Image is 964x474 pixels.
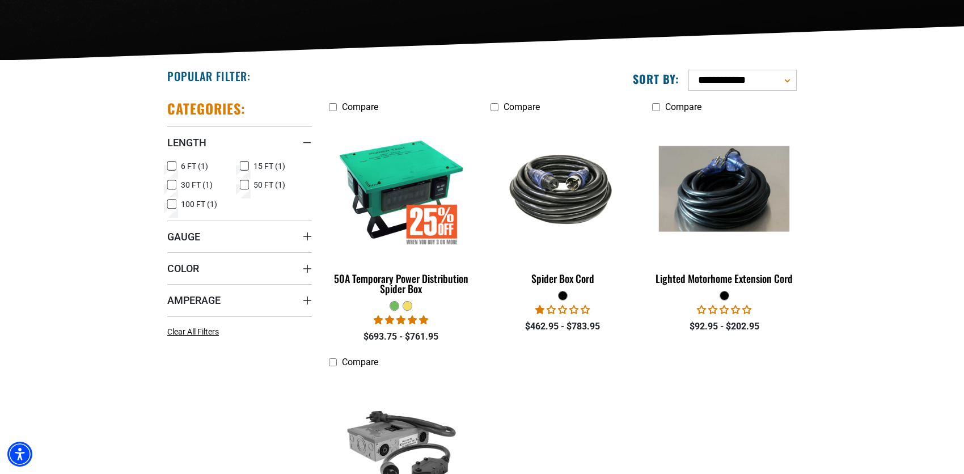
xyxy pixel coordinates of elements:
[181,200,217,208] span: 100 FT (1)
[535,304,590,315] span: 1.00 stars
[167,69,251,83] h2: Popular Filter:
[167,230,200,243] span: Gauge
[167,136,206,149] span: Length
[329,330,473,344] div: $693.75 - $761.95
[491,145,634,232] img: black
[253,162,285,170] span: 15 FT (1)
[652,118,797,290] a: black Lighted Motorhome Extension Cord
[329,273,473,294] div: 50A Temporary Power Distribution Spider Box
[697,304,751,315] span: 0.00 stars
[374,315,428,325] span: 5.00 stars
[167,284,312,316] summary: Amperage
[7,442,32,467] div: Accessibility Menu
[181,162,208,170] span: 6 FT (1)
[167,100,246,117] h2: Categories:
[167,327,219,336] span: Clear All Filters
[504,101,540,112] span: Compare
[167,221,312,252] summary: Gauge
[665,101,701,112] span: Compare
[652,273,797,283] div: Lighted Motorhome Extension Cord
[167,126,312,158] summary: Length
[167,262,199,275] span: Color
[491,320,635,333] div: $462.95 - $783.95
[330,124,473,254] img: 50A Temporary Power Distribution Spider Box
[167,294,221,307] span: Amperage
[491,273,635,283] div: Spider Box Cord
[652,320,797,333] div: $92.95 - $202.95
[633,71,679,86] label: Sort by:
[342,101,378,112] span: Compare
[329,118,473,301] a: 50A Temporary Power Distribution Spider Box 50A Temporary Power Distribution Spider Box
[253,181,285,189] span: 50 FT (1)
[342,357,378,367] span: Compare
[181,181,213,189] span: 30 FT (1)
[167,326,223,338] a: Clear All Filters
[491,118,635,290] a: black Spider Box Cord
[653,146,796,232] img: black
[167,252,312,284] summary: Color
